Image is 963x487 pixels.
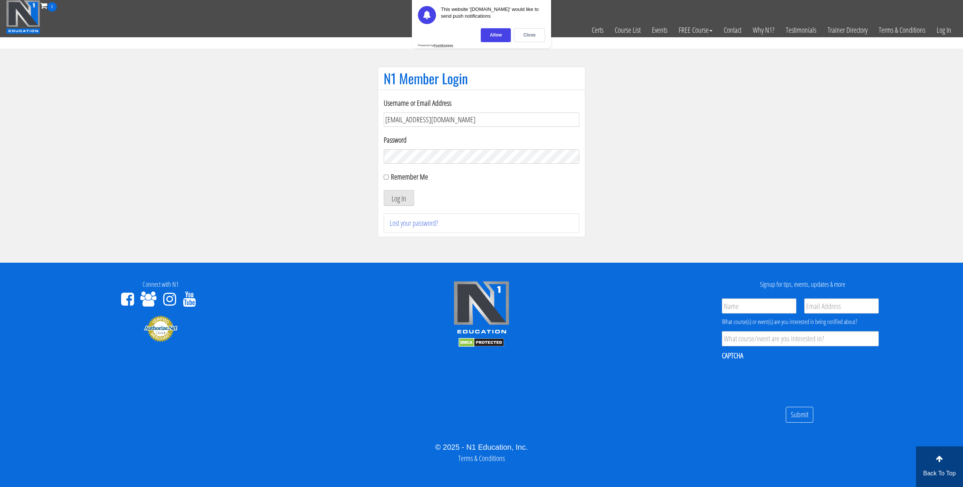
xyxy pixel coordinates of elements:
a: Course List [609,12,646,49]
a: Certs [586,12,609,49]
a: Terms & Conditions [458,453,505,463]
input: Name [722,298,796,314]
div: © 2025 - N1 Education, Inc. [6,441,957,453]
button: Log In [384,190,414,206]
div: Allow [481,28,511,42]
label: Remember Me [391,172,428,182]
label: Username or Email Address [384,97,579,109]
div: Powered by [418,44,453,47]
a: Events [646,12,673,49]
img: Authorize.Net Merchant - Click to Verify [144,315,178,342]
a: Testimonials [780,12,822,49]
a: Terms & Conditions [873,12,931,49]
div: This website '[DOMAIN_NAME]' would like to send push notifications [441,6,545,24]
h4: Connect with N1 [6,281,315,288]
div: Close [514,28,545,42]
label: CAPTCHA [722,351,743,361]
input: Email Address [804,298,879,314]
a: Log In [931,12,957,49]
iframe: reCAPTCHA [722,365,836,395]
h4: Signup for tips, events, updates & more [648,281,957,288]
a: Trainer Directory [822,12,873,49]
a: Why N1? [747,12,780,49]
span: 0 [47,2,57,12]
label: Password [384,134,579,146]
h1: N1 Member Login [384,71,579,86]
img: n1-edu-logo [453,281,510,336]
input: Submit [786,407,813,423]
a: 0 [40,0,57,11]
a: Contact [718,12,747,49]
strong: PushEngage [434,44,453,47]
div: What course(s) or event(s) are you interested in being notified about? [722,317,879,326]
a: FREE Course [673,12,718,49]
img: DMCA.com Protection Status [459,338,504,347]
input: What course/event are you interested in? [722,331,879,346]
a: Lost your password? [390,218,438,228]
